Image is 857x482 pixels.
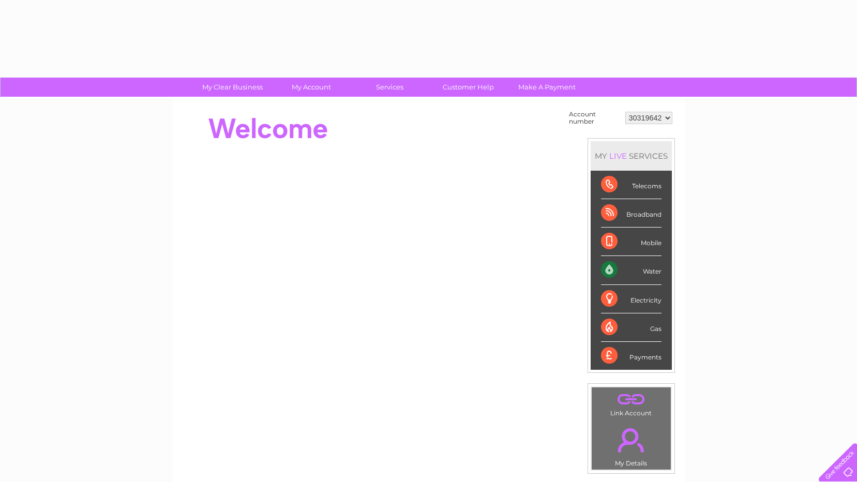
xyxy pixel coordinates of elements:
div: Payments [601,342,661,370]
div: Mobile [601,228,661,256]
div: Broadband [601,199,661,228]
div: Electricity [601,285,661,313]
a: My Account [268,78,354,97]
a: Make A Payment [504,78,590,97]
div: Water [601,256,661,284]
div: LIVE [607,151,629,161]
td: My Details [591,419,671,470]
td: Account number [566,108,623,128]
a: . [594,422,668,458]
div: MY SERVICES [591,141,672,171]
div: Telecoms [601,171,661,199]
td: Link Account [591,387,671,419]
a: Services [347,78,432,97]
a: . [594,390,668,408]
div: Gas [601,313,661,342]
a: My Clear Business [190,78,275,97]
a: Customer Help [426,78,511,97]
